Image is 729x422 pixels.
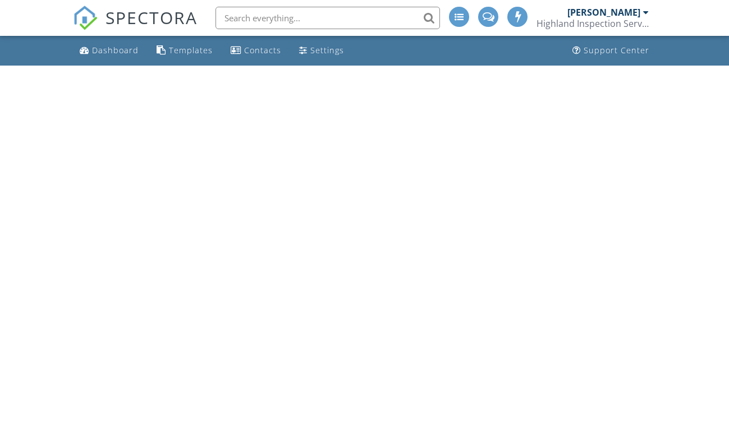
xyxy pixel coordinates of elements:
div: Settings [310,45,344,55]
a: Contacts [226,40,286,61]
div: Highland Inspection Services [537,18,649,29]
a: Support Center [568,40,654,61]
a: SPECTORA [73,15,198,39]
div: [PERSON_NAME] [567,7,640,18]
input: Search everything... [216,7,440,29]
div: Contacts [244,45,281,55]
a: Templates [152,40,217,61]
div: Templates [169,45,213,55]
div: Dashboard [92,45,139,55]
span: SPECTORA [106,6,198,29]
div: Support Center [584,45,649,55]
a: Settings [295,40,349,61]
img: The Best Home Inspection Software - Spectora [73,6,98,30]
a: Dashboard [75,40,143,61]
